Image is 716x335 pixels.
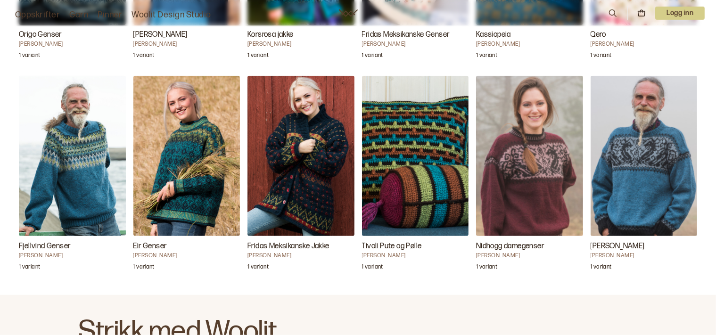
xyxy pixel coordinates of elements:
h4: [PERSON_NAME] [133,252,240,260]
h3: [PERSON_NAME] [133,29,240,41]
h4: [PERSON_NAME] [362,41,469,48]
p: 1 variant [476,52,497,61]
h3: Fridas Meksikanske Genser [362,29,469,41]
h3: Nidhogg damegenser [476,241,583,252]
p: 1 variant [19,263,40,273]
h4: [PERSON_NAME] [476,41,583,48]
button: User dropdown [655,7,705,20]
img: Kari HestnesEir Genser [133,76,240,236]
img: Kari HestnesFjellvind Genser [19,76,126,236]
a: Nidhogg Herregenser [591,76,698,276]
a: Pinner [98,8,122,22]
h3: Tivoli Pute og Pølle [362,241,469,252]
h3: Fjellvind Genser [19,241,126,252]
p: 1 variant [476,263,497,273]
h3: Kassiopeia [476,29,583,41]
h4: [PERSON_NAME] [591,41,698,48]
p: Logg inn [655,7,705,20]
img: Kari HestnesTivoli Pute og Pølle [362,76,469,236]
p: 1 variant [591,263,612,273]
h4: [PERSON_NAME] [19,252,126,260]
img: Kari HestnesNidhogg Herregenser [591,76,698,236]
a: Nidhogg damegenser [476,76,583,276]
a: Fjellvind Genser [19,76,126,276]
a: Eir Genser [133,76,240,276]
img: Kari HestnesNidhogg damegenser [476,76,583,236]
a: Woolit Design Studio [132,8,211,22]
h4: [PERSON_NAME] [362,252,469,260]
p: 1 variant [19,52,40,61]
p: 1 variant [133,263,155,273]
h4: [PERSON_NAME] [19,41,126,48]
a: Woolit [339,9,358,17]
h3: Qero [591,29,698,41]
a: Oppskrifter [15,8,60,22]
h4: [PERSON_NAME] [133,41,240,48]
h4: [PERSON_NAME] [591,252,698,260]
h3: [PERSON_NAME] [591,241,698,252]
h4: [PERSON_NAME] [247,252,354,260]
h3: Eir Genser [133,241,240,252]
h3: Origo Genser [19,29,126,41]
a: Tivoli Pute og Pølle [362,76,469,276]
h3: Korsrosa jakke [247,29,354,41]
a: Fridas Meksikanske Jakke [247,76,354,276]
p: 1 variant [247,263,269,273]
h4: [PERSON_NAME] [476,252,583,260]
p: 1 variant [591,52,612,61]
p: 1 variant [362,263,383,273]
img: Kari HestnesFridas Meksikanske Jakke [247,76,354,236]
p: 1 variant [247,52,269,61]
p: 1 variant [362,52,383,61]
h3: Fridas Meksikanske Jakke [247,241,354,252]
p: 1 variant [133,52,155,61]
a: Garn [69,8,88,22]
h4: [PERSON_NAME] [247,41,354,48]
